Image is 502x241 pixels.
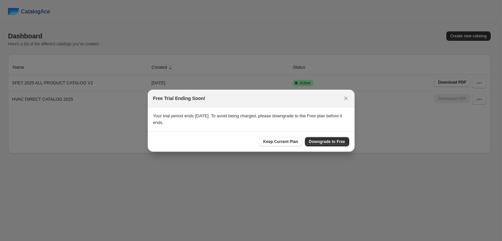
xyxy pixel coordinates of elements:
[309,139,345,144] span: Downgrade to Free
[305,137,349,146] button: Downgrade to Free
[263,139,298,144] span: Keep Current Plan
[259,137,302,146] button: Keep Current Plan
[153,95,205,102] h2: Free Trial Ending Soon!
[153,113,349,126] p: Your trial period ends [DATE]. To avoid being charged, please downgrade to the Free plan before i...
